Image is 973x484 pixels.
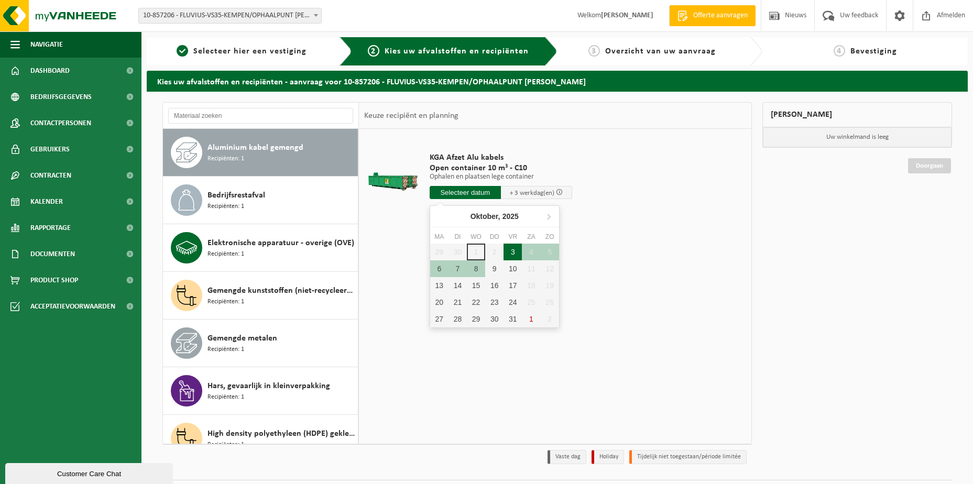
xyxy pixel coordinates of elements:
[163,272,358,320] button: Gemengde kunststoffen (niet-recycleerbaar), exclusief PVC Recipiënten: 1
[504,294,522,311] div: 24
[762,102,952,127] div: [PERSON_NAME]
[467,294,485,311] div: 22
[588,45,600,57] span: 3
[485,277,504,294] div: 16
[467,311,485,327] div: 29
[601,12,653,19] strong: [PERSON_NAME]
[504,311,522,327] div: 31
[168,108,353,124] input: Materiaal zoeken
[30,267,78,293] span: Product Shop
[834,45,845,57] span: 4
[691,10,750,21] span: Offerte aanvragen
[430,260,449,277] div: 6
[467,277,485,294] div: 15
[207,154,244,164] span: Recipiënten: 1
[548,450,586,464] li: Vaste dag
[850,47,897,56] span: Bevestiging
[485,260,504,277] div: 9
[152,45,331,58] a: 1Selecteer hier een vestiging
[163,177,358,224] button: Bedrijfsrestafval Recipiënten: 1
[449,311,467,327] div: 28
[207,345,244,355] span: Recipiënten: 1
[669,5,756,26] a: Offerte aanvragen
[138,8,322,24] span: 10-857206 - FLUVIUS-VS35-KEMPEN/OPHAALPUNT BRECHT - BRECHT
[207,202,244,212] span: Recipiënten: 1
[430,277,449,294] div: 13
[430,311,449,327] div: 27
[207,141,303,154] span: Aluminium kabel gemengd
[30,189,63,215] span: Kalender
[30,84,92,110] span: Bedrijfsgegevens
[5,461,175,484] iframe: chat widget
[430,152,572,163] span: KGA Afzet Alu kabels
[485,294,504,311] div: 23
[163,367,358,415] button: Hars, gevaarlijk in kleinverpakking Recipiënten: 1
[30,241,75,267] span: Documenten
[430,232,449,242] div: ma
[504,277,522,294] div: 17
[207,237,354,249] span: Elektronische apparatuur - overige (OVE)
[207,440,244,450] span: Recipiënten: 1
[504,244,522,260] div: 3
[207,332,277,345] span: Gemengde metalen
[908,158,951,173] a: Doorgaan
[30,162,71,189] span: Contracten
[449,260,467,277] div: 7
[522,232,540,242] div: za
[449,232,467,242] div: di
[163,320,358,367] button: Gemengde metalen Recipiënten: 1
[193,47,307,56] span: Selecteer hier een vestiging
[592,450,624,464] li: Holiday
[466,208,523,225] div: Oktober,
[510,190,554,196] span: + 3 werkdag(en)
[467,232,485,242] div: wo
[629,450,747,464] li: Tijdelijk niet toegestaan/période limitée
[763,127,952,147] p: Uw winkelmand is leeg
[163,129,358,177] button: Aluminium kabel gemengd Recipiënten: 1
[30,215,71,241] span: Rapportage
[139,8,321,23] span: 10-857206 - FLUVIUS-VS35-KEMPEN/OPHAALPUNT BRECHT - BRECHT
[359,103,464,129] div: Keuze recipiënt en planning
[177,45,188,57] span: 1
[207,380,330,392] span: Hars, gevaarlijk in kleinverpakking
[30,293,115,320] span: Acceptatievoorwaarden
[207,392,244,402] span: Recipiënten: 1
[207,249,244,259] span: Recipiënten: 1
[504,232,522,242] div: vr
[430,186,501,199] input: Selecteer datum
[30,31,63,58] span: Navigatie
[368,45,379,57] span: 2
[207,189,265,202] span: Bedrijfsrestafval
[30,136,70,162] span: Gebruikers
[467,260,485,277] div: 8
[485,232,504,242] div: do
[541,232,559,242] div: zo
[430,173,572,181] p: Ophalen en plaatsen lege container
[430,163,572,173] span: Open container 10 m³ - C10
[30,58,70,84] span: Dashboard
[485,311,504,327] div: 30
[207,427,355,440] span: High density polyethyleen (HDPE) gekleurd
[449,277,467,294] div: 14
[207,297,244,307] span: Recipiënten: 1
[449,294,467,311] div: 21
[163,224,358,272] button: Elektronische apparatuur - overige (OVE) Recipiënten: 1
[147,71,968,91] h2: Kies uw afvalstoffen en recipiënten - aanvraag voor 10-857206 - FLUVIUS-VS35-KEMPEN/OPHAALPUNT [P...
[430,294,449,311] div: 20
[504,260,522,277] div: 10
[207,284,355,297] span: Gemengde kunststoffen (niet-recycleerbaar), exclusief PVC
[502,213,519,220] i: 2025
[605,47,716,56] span: Overzicht van uw aanvraag
[30,110,91,136] span: Contactpersonen
[163,415,358,463] button: High density polyethyleen (HDPE) gekleurd Recipiënten: 1
[385,47,529,56] span: Kies uw afvalstoffen en recipiënten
